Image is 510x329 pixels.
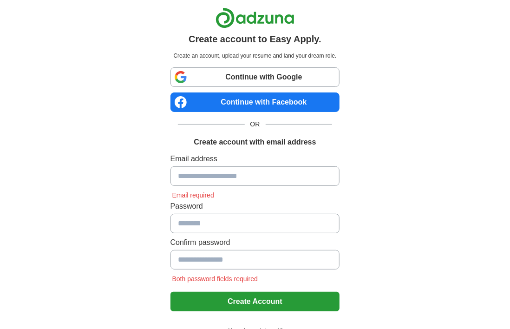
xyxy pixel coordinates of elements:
h1: Create account with email address [194,137,316,148]
span: Both password fields required [170,275,260,283]
p: Create an account, upload your resume and land your dream role. [172,52,338,60]
h1: Create account to Easy Apply. [189,32,321,46]
label: Confirm password [170,237,340,248]
a: Continue with Google [170,67,340,87]
a: Continue with Facebook [170,92,340,112]
img: Adzuna logo [216,7,294,28]
span: Email required [170,191,216,199]
label: Email address [170,153,340,164]
span: OR [245,119,266,129]
label: Password [170,201,340,212]
button: Create Account [170,292,340,311]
